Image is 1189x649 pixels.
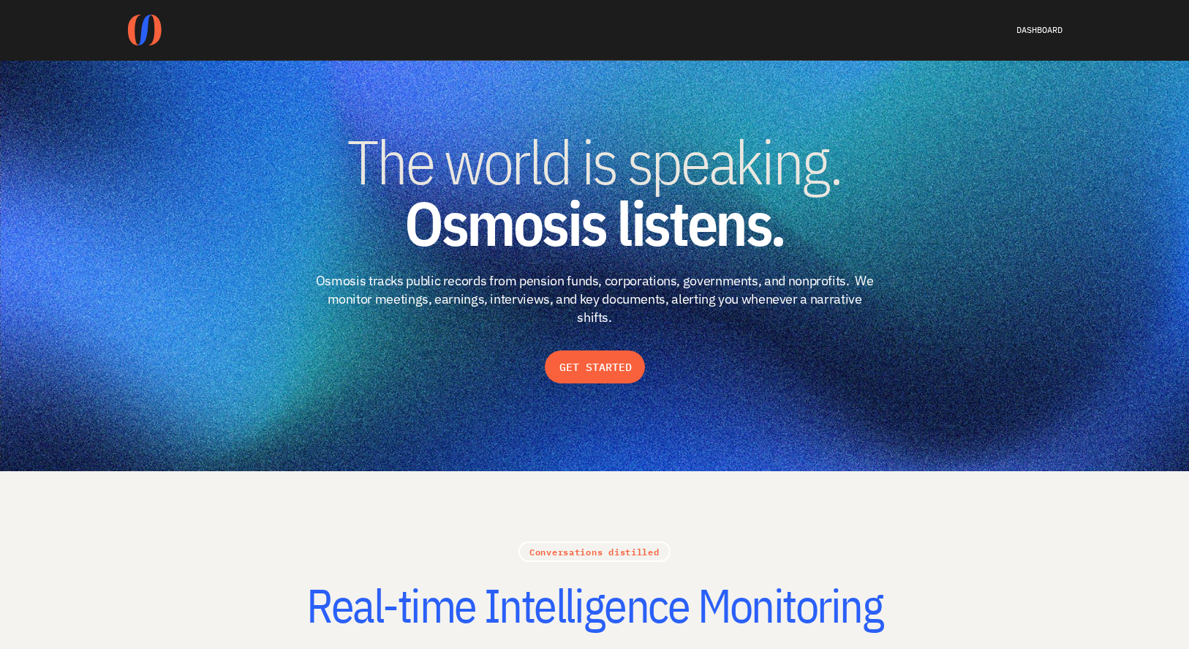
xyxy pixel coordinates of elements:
h2: Real-time Intelligence Monitoring [284,579,905,631]
a: GET STARTED [558,359,633,375]
strong: Osmosis listens. [404,183,785,263]
p: Osmosis tracks public records from pension funds, corporations, governments, and nonprofits. We m... [314,271,875,327]
p: GET STARTED [559,359,632,375]
button: GET STARTED [545,350,645,383]
span: The world is speaking. [347,121,841,201]
a: DASHBOARD [1016,24,1062,35]
a: Conversations distilled [529,544,660,559]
